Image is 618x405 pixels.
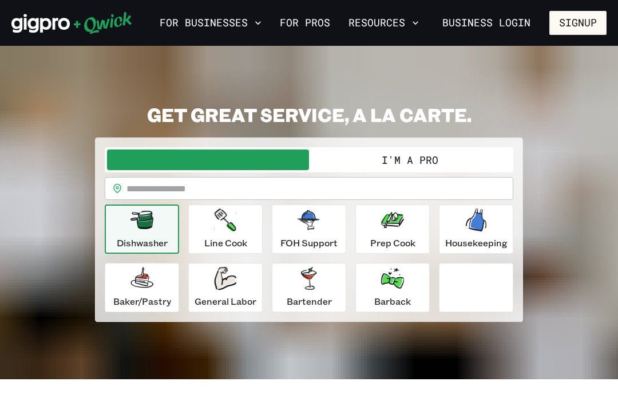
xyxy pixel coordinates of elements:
button: Line Cook [188,205,263,254]
button: Housekeeping [439,205,513,254]
p: General Labor [195,294,256,308]
p: Baker/Pastry [113,294,171,308]
button: Bartender [272,263,346,312]
p: Bartender [287,294,332,308]
a: For Pros [275,13,335,33]
button: General Labor [188,263,263,312]
h2: GET GREAT SERVICE, A LA CARTE. [95,103,523,126]
p: Housekeeping [445,236,508,250]
button: Barback [355,263,430,312]
button: Prep Cook [355,205,430,254]
p: FOH Support [280,236,338,250]
button: Signup [549,11,607,35]
a: Business Login [433,11,540,35]
button: I'm a Pro [309,150,511,170]
button: FOH Support [272,205,346,254]
p: Barback [374,294,411,308]
p: Line Cook [204,236,247,250]
button: I'm a Business [107,150,309,170]
button: Dishwasher [105,205,179,254]
button: Baker/Pastry [105,263,179,312]
button: Resources [344,13,423,33]
p: Dishwasher [117,236,168,250]
button: For Businesses [155,13,266,33]
p: Prep Cook [370,236,415,250]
